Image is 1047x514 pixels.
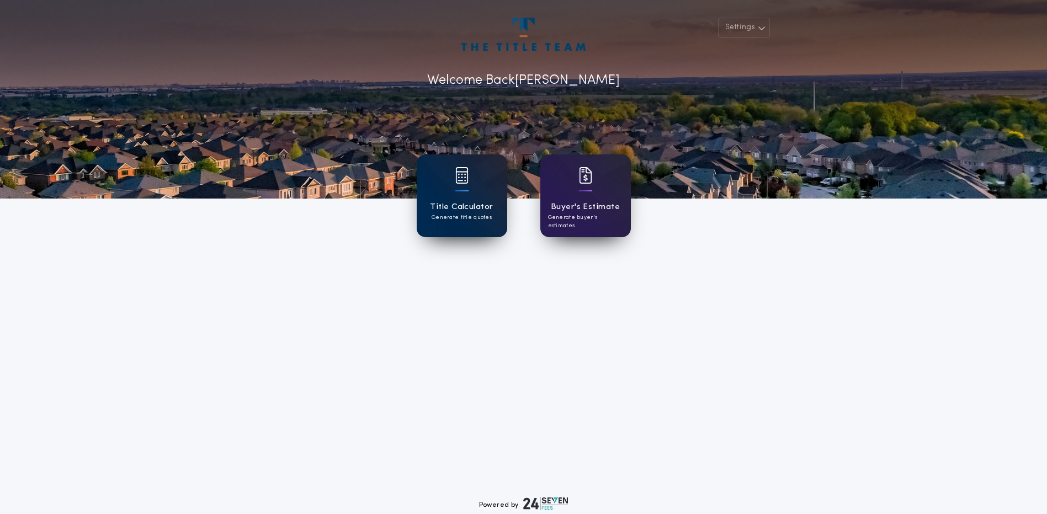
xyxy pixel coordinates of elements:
[455,167,469,184] img: card icon
[461,18,585,51] img: account-logo
[579,167,592,184] img: card icon
[718,18,770,38] button: Settings
[551,201,620,213] h1: Buyer's Estimate
[479,497,568,510] div: Powered by
[548,213,623,230] p: Generate buyer's estimates
[523,497,568,510] img: logo
[427,71,620,90] p: Welcome Back [PERSON_NAME]
[432,213,492,222] p: Generate title quotes
[417,154,507,237] a: card iconTitle CalculatorGenerate title quotes
[430,201,493,213] h1: Title Calculator
[540,154,631,237] a: card iconBuyer's EstimateGenerate buyer's estimates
